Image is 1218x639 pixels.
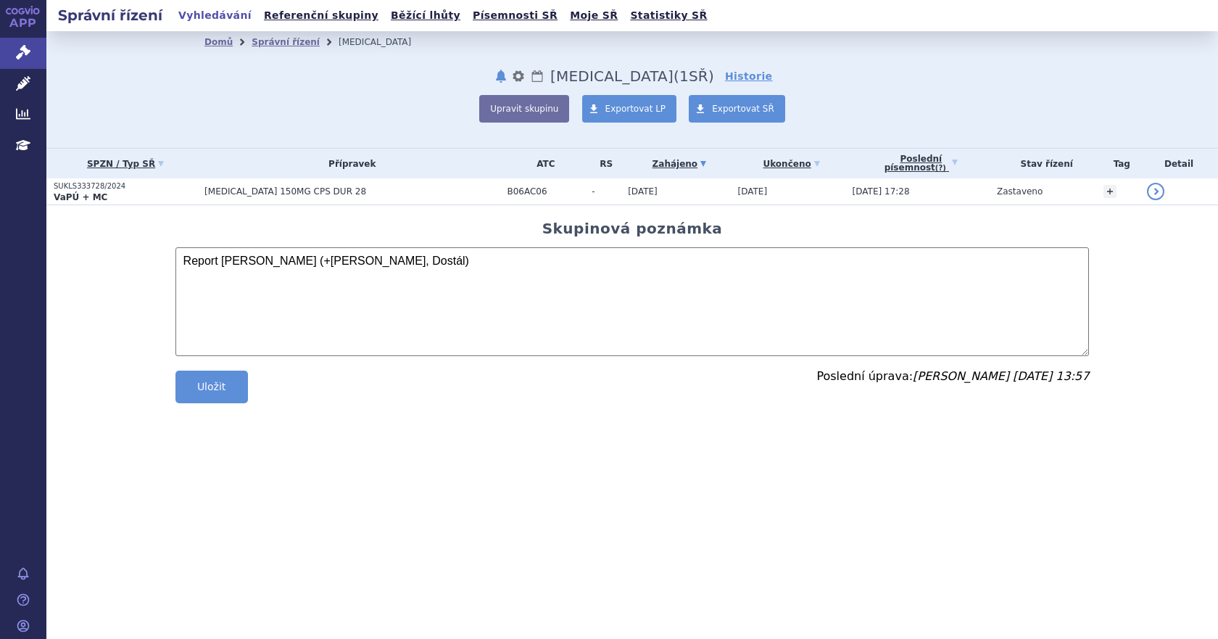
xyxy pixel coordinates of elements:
[584,149,621,178] th: RS
[997,186,1043,197] span: Zastaveno
[1096,149,1140,178] th: Tag
[712,104,774,114] span: Exportovat SŘ
[530,67,544,85] a: Lhůty
[252,37,320,47] a: Správní řízení
[628,154,730,174] a: Zahájeno
[260,6,383,25] a: Referenční skupiny
[175,247,1090,356] textarea: Report [PERSON_NAME] (+[PERSON_NAME], Dostál)
[507,186,584,197] span: B06AC06
[550,67,674,85] span: ORLADEYO
[990,149,1096,178] th: Stav řízení
[605,104,666,114] span: Exportovat LP
[565,6,622,25] a: Moje SŘ
[626,6,711,25] a: Statistiky SŘ
[175,371,248,403] button: Uložit
[339,31,430,53] li: ORLADEYO
[689,95,785,123] a: Exportovat SŘ
[479,95,569,123] button: Upravit skupinu
[54,154,197,174] a: SPZN / Typ SŘ
[674,67,714,85] span: ( SŘ)
[679,67,689,85] span: 1
[204,186,500,197] span: [MEDICAL_DATA] 150MG CPS DUR 28
[54,192,107,202] strong: VaPÚ + MC
[1013,369,1089,383] span: [DATE] 13:57
[1103,185,1116,198] a: +
[1140,149,1218,178] th: Detail
[386,6,465,25] a: Běžící lhůty
[204,37,233,47] a: Domů
[542,220,723,237] h2: Skupinová poznámka
[738,186,768,197] span: [DATE]
[46,5,174,25] h2: Správní řízení
[935,164,946,173] abbr: (?)
[592,186,621,197] span: -
[738,154,845,174] a: Ukončeno
[913,369,1009,383] span: [PERSON_NAME]
[494,67,508,85] button: notifikace
[725,69,773,83] a: Historie
[582,95,677,123] a: Exportovat LP
[816,371,1089,382] p: Poslední úprava:
[174,6,256,25] a: Vyhledávání
[1147,183,1164,200] a: detail
[500,149,584,178] th: ATC
[54,181,197,191] p: SUKLS333728/2024
[853,149,990,178] a: Poslednípísemnost(?)
[511,67,526,85] button: nastavení
[197,149,500,178] th: Přípravek
[853,186,910,197] span: [DATE] 17:28
[628,186,658,197] span: [DATE]
[468,6,562,25] a: Písemnosti SŘ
